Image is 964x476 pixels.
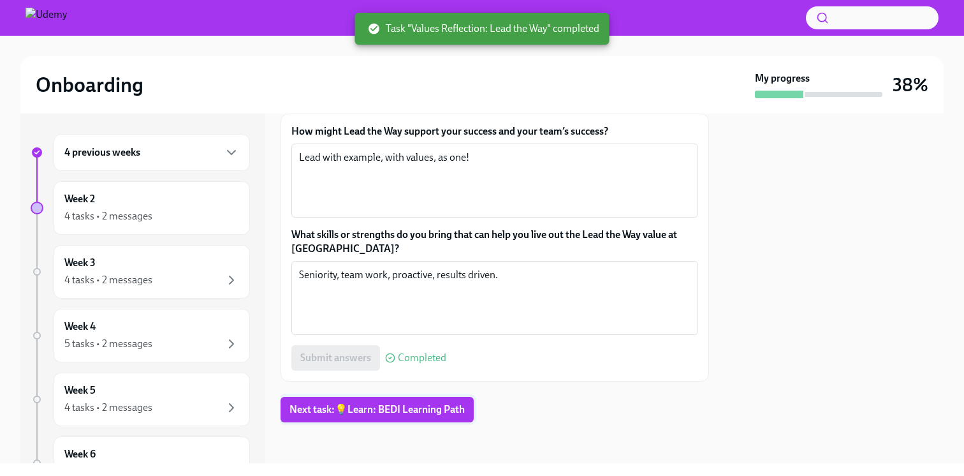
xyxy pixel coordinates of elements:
h6: Week 6 [64,447,96,461]
h6: Week 5 [64,383,96,398]
div: 4 tasks • 2 messages [64,273,152,287]
div: 4 tasks • 2 messages [64,401,152,415]
a: Week 45 tasks • 2 messages [31,309,250,362]
h3: 38% [893,73,928,96]
label: How might Lead the Way support your success and your team’s success? [291,124,698,138]
h6: 4 previous weeks [64,145,140,160]
div: 5 tasks • 2 messages [64,337,152,351]
a: Week 34 tasks • 2 messages [31,245,250,299]
h6: Week 4 [64,320,96,334]
span: Completed [398,353,446,363]
a: Week 54 tasks • 2 messages [31,373,250,426]
button: Next task:💡Learn: BEDI Learning Path [281,397,474,422]
label: What skills or strengths do you bring that can help you live out the Lead the Way value at [GEOGR... [291,228,698,256]
h6: Week 2 [64,192,95,206]
div: 4 previous weeks [54,134,250,171]
span: Task "Values Reflection: Lead the Way" completed [368,22,599,36]
textarea: Seniority, team work, proactive, results driven. [299,267,690,329]
img: Udemy [26,8,67,28]
div: 4 tasks • 2 messages [64,209,152,223]
span: Next task : 💡Learn: BEDI Learning Path [289,403,465,416]
h6: Week 3 [64,256,96,270]
strong: My progress [755,71,810,86]
textarea: Lead with example, with values, as one! [299,150,690,211]
h2: Onboarding [36,72,143,98]
a: Week 24 tasks • 2 messages [31,181,250,235]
